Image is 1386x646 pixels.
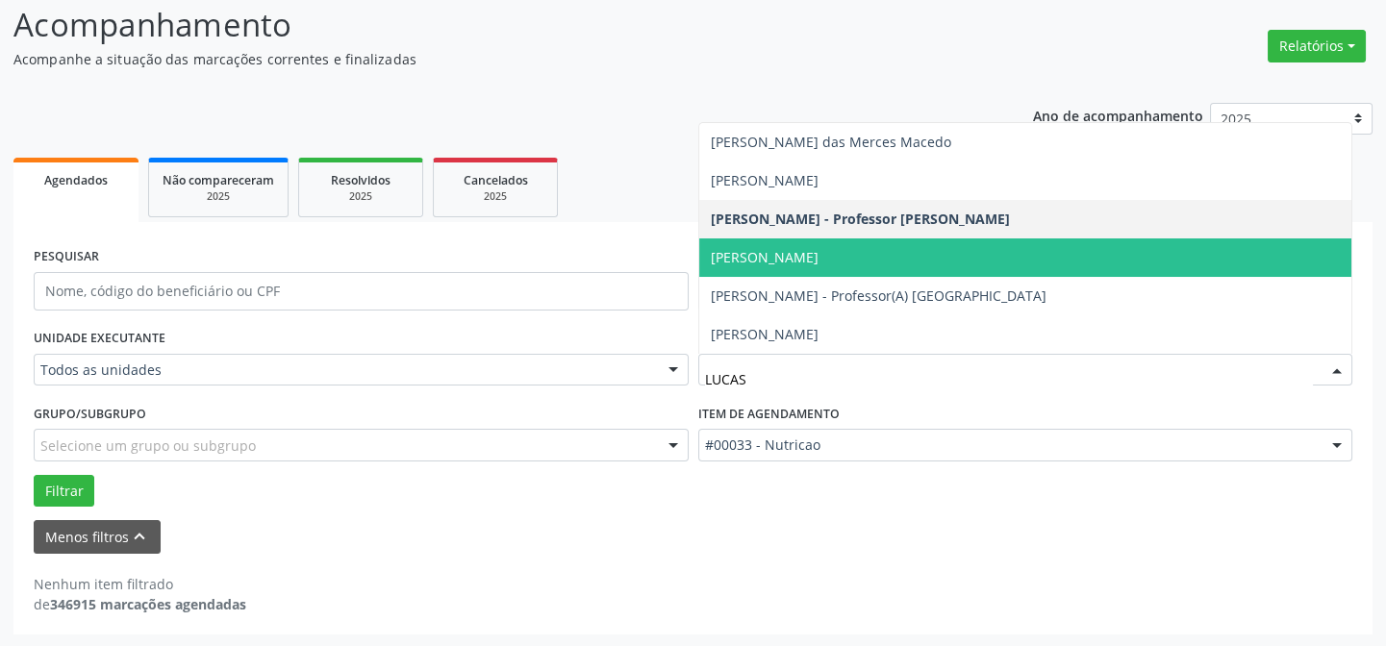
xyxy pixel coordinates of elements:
p: Acompanhamento [13,1,965,49]
div: 2025 [447,189,543,204]
button: Relatórios [1268,30,1366,62]
button: Filtrar [34,475,94,508]
p: Ano de acompanhamento [1033,103,1203,127]
label: Grupo/Subgrupo [34,399,146,429]
span: #00033 - Nutricao [705,435,1314,455]
div: de [34,594,246,614]
label: Item de agendamento [698,399,840,429]
span: Não compareceram [163,172,274,188]
div: Nenhum item filtrado [34,574,246,594]
input: Nome, código do beneficiário ou CPF [34,272,689,311]
div: 2025 [313,189,409,204]
span: Resolvidos [331,172,391,188]
span: Cancelados [464,172,528,188]
span: [PERSON_NAME] - Professor [PERSON_NAME] [711,210,1010,228]
button: Menos filtroskeyboard_arrow_up [34,520,161,554]
label: UNIDADE EXECUTANTE [34,324,165,354]
input: Selecione um profissional [705,360,1314,399]
strong: 346915 marcações agendadas [50,595,246,613]
label: PESQUISAR [34,242,99,272]
i: keyboard_arrow_up [129,526,150,547]
span: [PERSON_NAME] - Professor(A) [GEOGRAPHIC_DATA] [711,286,1046,305]
span: [PERSON_NAME] das Merces Macedo [711,133,951,151]
span: [PERSON_NAME] [711,325,819,343]
div: 2025 [163,189,274,204]
span: Todos as unidades [40,360,649,380]
span: [PERSON_NAME] [711,171,819,189]
span: [PERSON_NAME] [711,248,819,266]
p: Acompanhe a situação das marcações correntes e finalizadas [13,49,965,69]
span: Selecione um grupo ou subgrupo [40,435,256,456]
span: Agendados [44,172,108,188]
